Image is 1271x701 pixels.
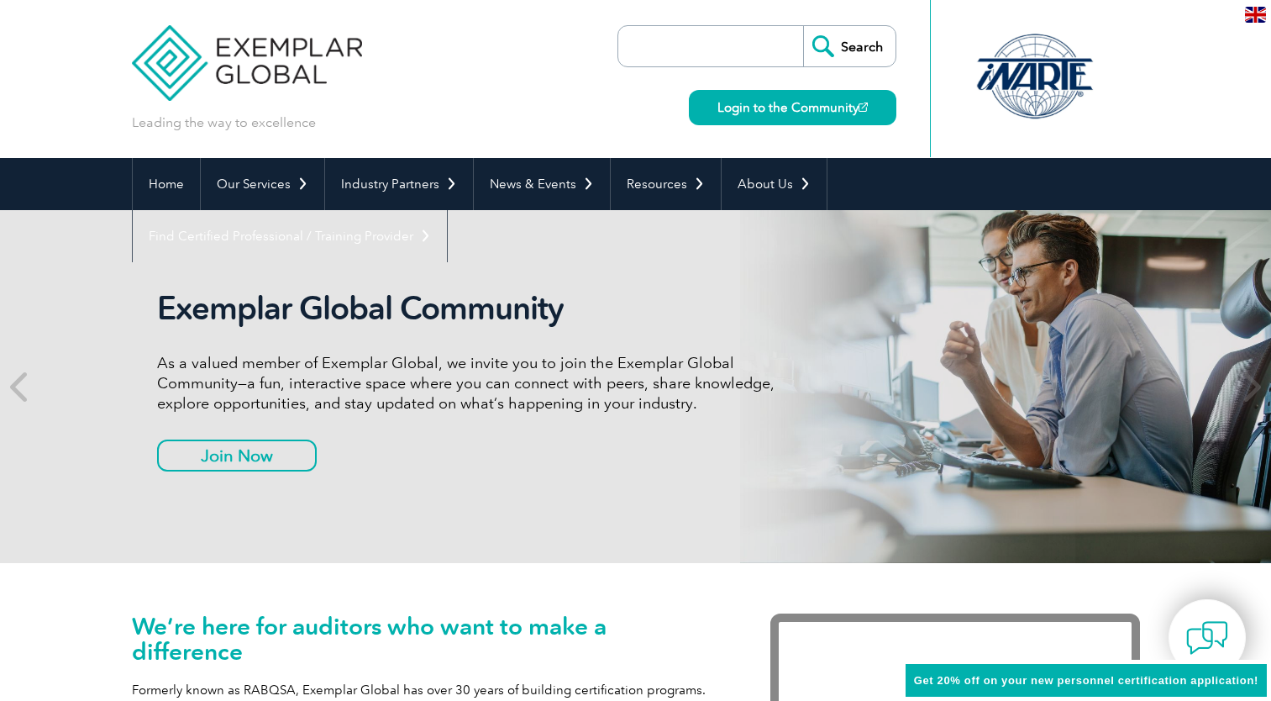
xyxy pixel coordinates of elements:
input: Search [803,26,895,66]
img: open_square.png [859,103,868,112]
img: en [1245,7,1266,23]
a: About Us [722,158,827,210]
a: Our Services [201,158,324,210]
a: Find Certified Professional / Training Provider [133,210,447,262]
a: Industry Partners [325,158,473,210]
p: As a valued member of Exemplar Global, we invite you to join the Exemplar Global Community—a fun,... [157,353,787,414]
span: Get 20% off on your new personnel certification application! [914,674,1258,687]
a: Login to the Community [689,90,896,125]
a: Home [133,158,200,210]
a: News & Events [474,158,610,210]
h2: Exemplar Global Community [157,289,787,328]
a: Join Now [157,440,317,472]
h1: We’re here for auditors who want to make a difference [132,614,720,664]
a: Resources [611,158,721,210]
p: Leading the way to excellence [132,113,316,132]
img: contact-chat.png [1186,617,1228,659]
